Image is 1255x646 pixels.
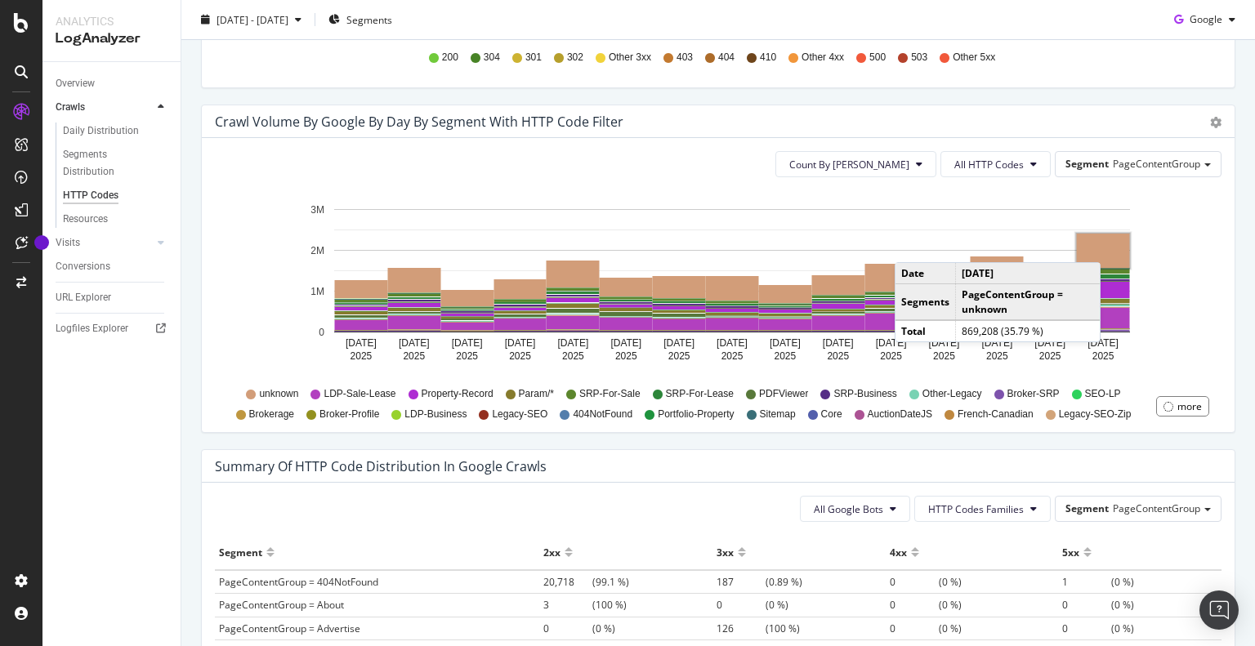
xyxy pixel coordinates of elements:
div: LogAnalyzer [56,29,167,48]
text: 2025 [827,350,849,362]
a: Conversions [56,258,169,275]
span: 301 [525,51,542,65]
div: gear [1210,117,1222,128]
div: Segment [219,539,262,565]
span: Segment [1065,157,1109,171]
span: (100 %) [543,598,627,612]
td: PageContentGroup = unknown [956,284,1101,320]
td: Segments [895,284,956,320]
span: Count By Day [789,158,909,172]
span: SRP-For-Lease [666,387,734,401]
div: Overview [56,75,95,92]
button: [DATE] - [DATE] [194,7,308,33]
span: (100 %) [717,621,800,635]
a: Visits [56,234,153,252]
span: 200 [442,51,458,65]
div: Segments Distribution [63,146,154,180]
span: 302 [567,51,583,65]
span: 403 [677,51,693,65]
div: more [1177,399,1202,413]
span: Segment [1065,501,1109,515]
span: All Google Bots [814,502,883,516]
text: [DATE] [558,337,589,349]
span: French-Canadian [958,408,1034,421]
div: URL Explorer [56,289,111,306]
span: SRP-Business [833,387,896,401]
text: 2025 [668,350,690,362]
td: Total [895,320,956,341]
span: 304 [484,51,500,65]
button: All HTTP Codes [940,151,1051,177]
div: 3xx [717,539,734,565]
span: Segments [346,12,392,26]
span: Portfolio-Property [658,408,734,421]
text: 2025 [456,350,478,362]
a: Daily Distribution [63,123,169,140]
text: [DATE] [1088,337,1119,349]
span: 410 [760,51,776,65]
text: 2025 [509,350,531,362]
text: [DATE] [876,337,907,349]
text: [DATE] [346,337,377,349]
svg: A chart. [215,190,1209,380]
text: 2025 [351,350,373,362]
span: 0 [1062,598,1111,612]
a: Overview [56,75,169,92]
text: 2025 [880,350,902,362]
div: Tooltip anchor [34,235,49,250]
span: 0 [543,621,592,635]
div: Logfiles Explorer [56,320,128,337]
text: [DATE] [823,337,854,349]
span: (99.1 %) [543,575,629,589]
span: 20,718 [543,575,592,589]
span: Core [821,408,842,421]
text: 2025 [403,350,425,362]
button: All Google Bots [800,496,910,522]
span: 126 [717,621,766,635]
div: 2xx [543,539,561,565]
span: 1 [1062,575,1111,589]
span: 0 [1062,621,1111,635]
span: Brokerage [249,408,294,421]
span: (0 %) [1062,575,1134,589]
span: PageContentGroup = Advertise [219,621,360,635]
text: 2025 [933,350,955,362]
span: PageContentGroup [1113,157,1200,171]
text: [DATE] [929,337,960,349]
span: Other 4xx [802,51,844,65]
span: All HTTP Codes [954,158,1024,172]
div: Crawl Volume by google by Day by Segment with HTTP Code Filter [215,114,623,130]
span: 0 [717,598,766,612]
text: 1M [310,286,324,297]
text: [DATE] [770,337,801,349]
div: Open Intercom Messenger [1199,590,1239,630]
div: 5xx [1062,539,1079,565]
span: PageContentGroup [1113,501,1200,515]
button: Google [1168,7,1242,33]
text: [DATE] [610,337,641,349]
span: LDP-Sale-Lease [324,387,395,401]
div: Conversions [56,258,110,275]
span: (0 %) [890,621,962,635]
text: [DATE] [663,337,694,349]
span: PageContentGroup = 404NotFound [219,575,378,589]
text: [DATE] [717,337,748,349]
text: 3M [310,204,324,216]
span: 3 [543,598,592,612]
span: Property-Record [422,387,494,401]
span: (0 %) [1062,621,1134,635]
span: AuctionDateJS [868,408,932,421]
span: SEO-LP [1085,387,1121,401]
span: Legacy-SEO [492,408,547,421]
text: [DATE] [505,337,536,349]
div: Crawls [56,99,85,116]
span: 0 [890,598,939,612]
span: [DATE] - [DATE] [217,12,288,26]
span: Other 5xx [953,51,995,65]
div: 4xx [890,539,907,565]
button: Count By [PERSON_NAME] [775,151,936,177]
text: [DATE] [1034,337,1065,349]
span: Other-Legacy [922,387,982,401]
text: 2025 [562,350,584,362]
span: HTTP Codes Families [928,502,1024,516]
